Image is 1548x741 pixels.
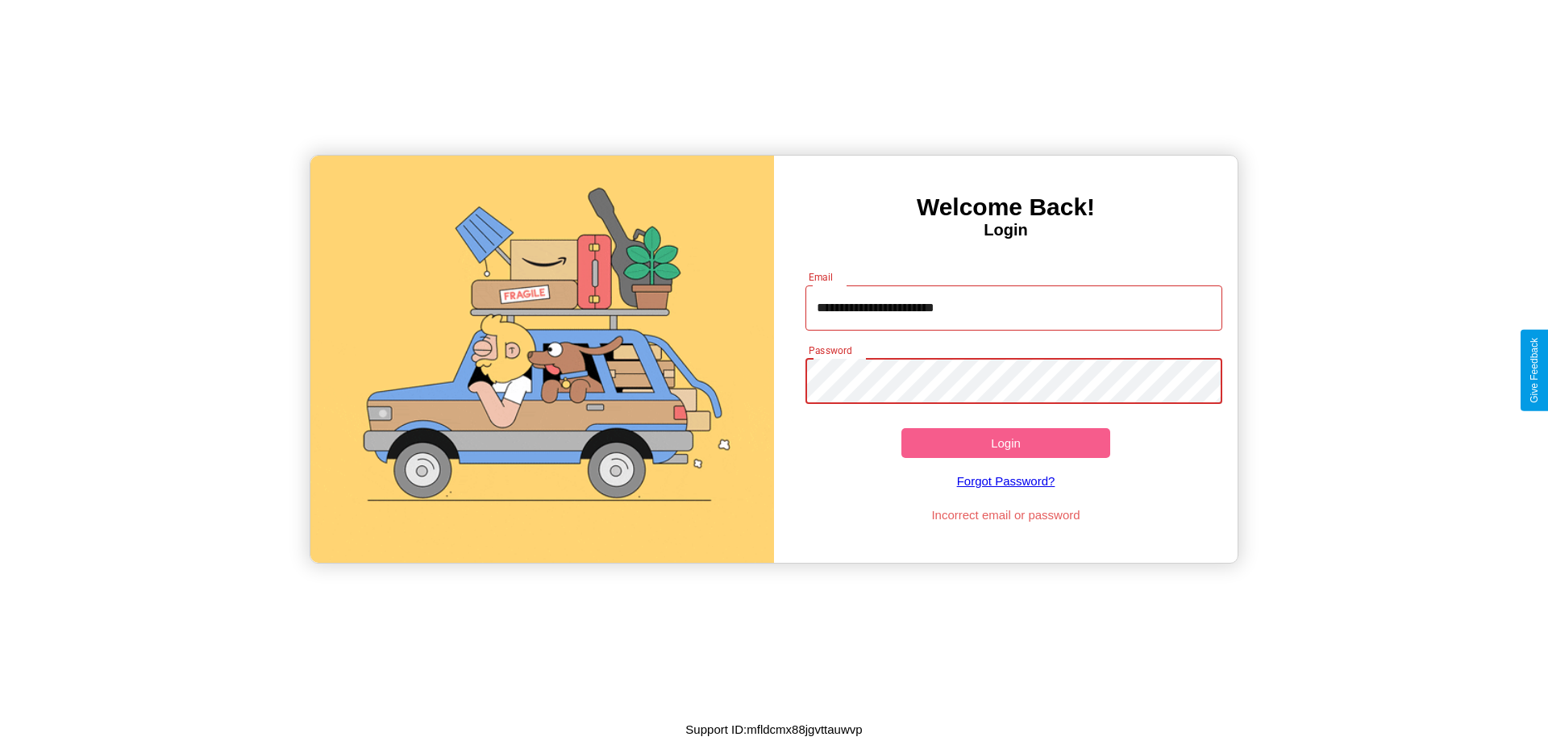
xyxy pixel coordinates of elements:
img: gif [310,156,774,563]
p: Incorrect email or password [797,504,1215,526]
p: Support ID: mfldcmx88jgvttauwvp [685,718,862,740]
a: Forgot Password? [797,458,1215,504]
label: Password [809,343,851,357]
button: Login [901,428,1110,458]
h3: Welcome Back! [774,194,1238,221]
div: Give Feedback [1529,338,1540,403]
label: Email [809,270,834,284]
h4: Login [774,221,1238,239]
